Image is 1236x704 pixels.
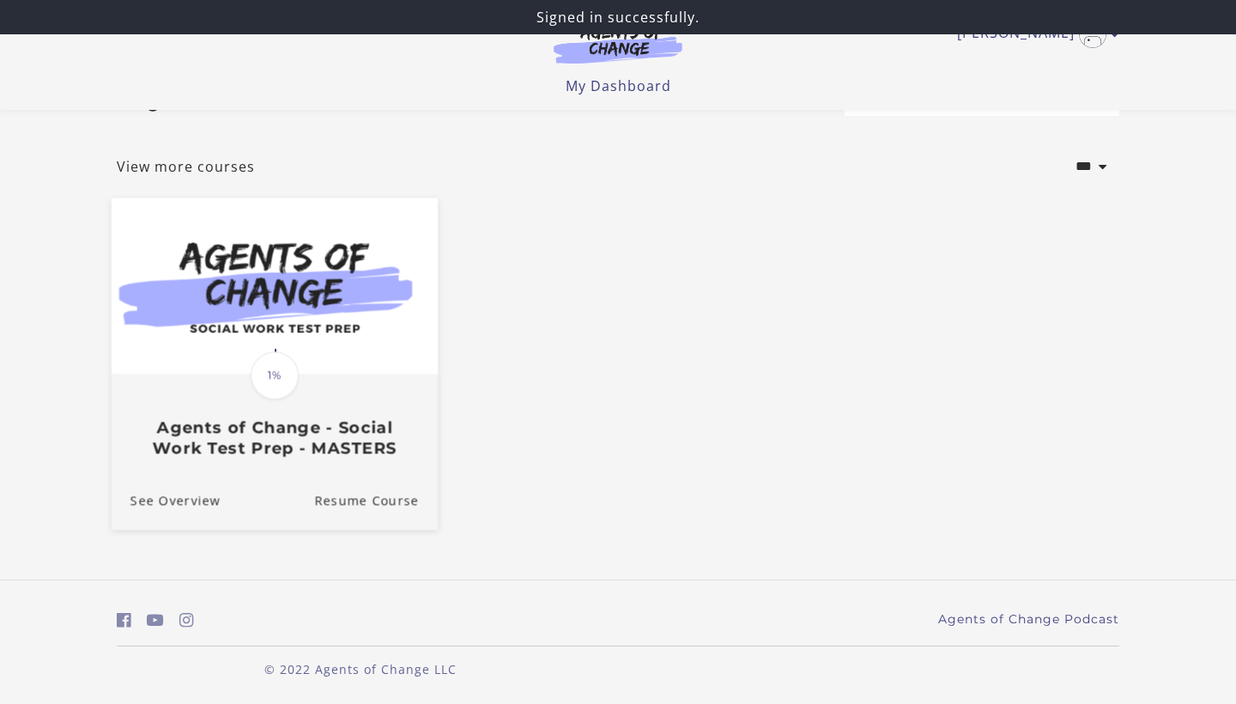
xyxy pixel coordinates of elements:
a: Agents of Change - Social Work Test Prep - MASTERS: See Overview [112,472,221,530]
p: © 2022 Agents of Change LLC [117,660,604,678]
i: https://www.instagram.com/agentsofchangeprep/ (Open in a new window) [179,612,194,628]
a: https://www.facebook.com/groups/aswbtestprep (Open in a new window) [117,608,131,633]
h2: My courses [117,73,312,113]
a: Agents of Change Podcast [938,610,1119,628]
i: https://www.facebook.com/groups/aswbtestprep (Open in a new window) [117,612,131,628]
a: https://www.youtube.com/c/AgentsofChangeTestPrepbyMeaganMitchell (Open in a new window) [147,608,164,633]
a: Toggle menu [957,21,1111,48]
img: Agents of Change Logo [536,24,700,64]
i: https://www.youtube.com/c/AgentsofChangeTestPrepbyMeaganMitchell (Open in a new window) [147,612,164,628]
a: Agents of Change - Social Work Test Prep - MASTERS: Resume Course [314,472,438,530]
p: Signed in successfully. [7,7,1229,27]
span: 1% [251,351,299,399]
a: View more courses [117,156,255,177]
h3: Agents of Change - Social Work Test Prep - MASTERS [130,418,419,458]
a: https://www.instagram.com/agentsofchangeprep/ (Open in a new window) [179,608,194,633]
a: My Dashboard [566,76,671,95]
